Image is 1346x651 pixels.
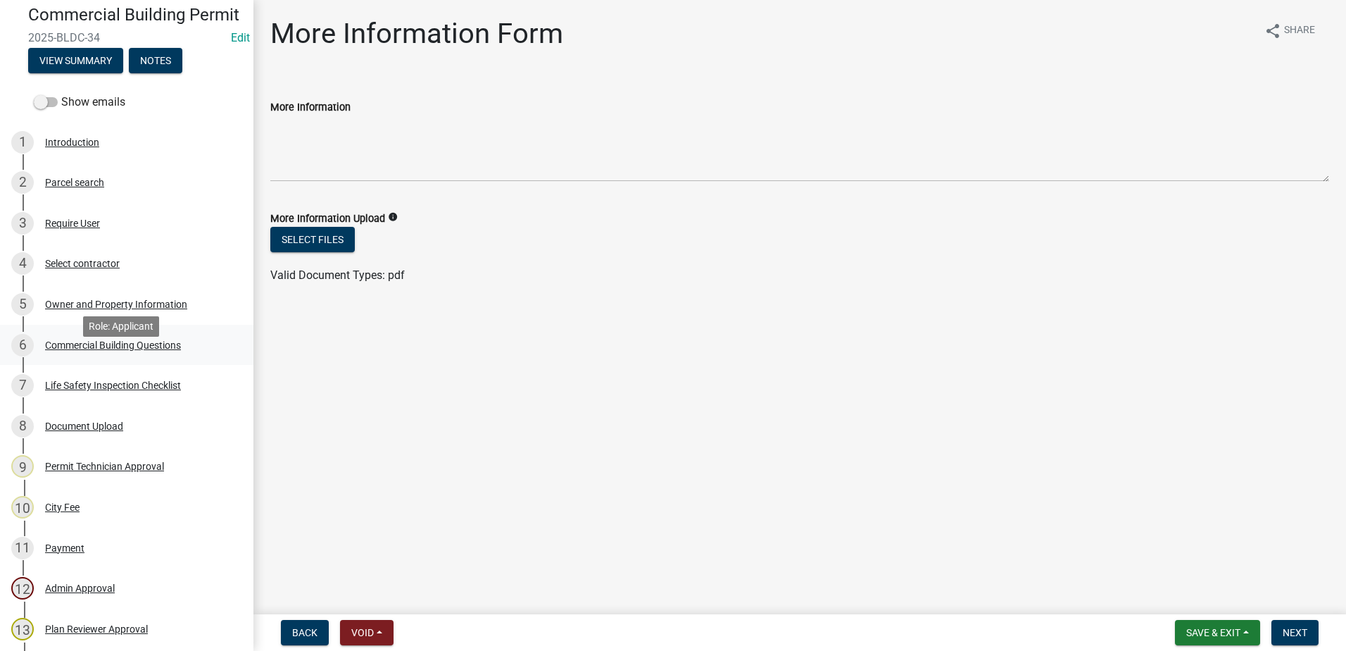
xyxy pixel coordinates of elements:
button: Void [340,620,394,645]
div: Commercial Building Questions [45,340,181,350]
div: 11 [11,537,34,559]
button: Notes [129,48,182,73]
div: Life Safety Inspection Checklist [45,380,181,390]
div: 12 [11,577,34,600]
div: 1 [11,131,34,154]
div: 9 [11,455,34,478]
a: Edit [231,31,250,44]
span: Next [1283,627,1307,638]
div: 8 [11,415,34,438]
button: Back [281,620,329,645]
div: 13 [11,618,34,640]
div: Role: Applicant [83,316,159,337]
div: City Fee [45,502,80,512]
wm-modal-confirm: Edit Application Number [231,31,250,44]
span: Save & Exit [1186,627,1240,638]
div: 2 [11,171,34,194]
div: Document Upload [45,421,123,431]
label: More Information Upload [270,214,385,224]
div: Plan Reviewer Approval [45,624,148,634]
div: 4 [11,252,34,275]
div: Parcel search [45,178,104,187]
label: Show emails [34,94,125,111]
div: 10 [11,496,34,519]
span: Void [351,627,374,638]
h4: Commercial Building Permit [28,5,242,25]
div: Permit Technician Approval [45,461,164,471]
div: Admin Approval [45,583,115,593]
span: Back [292,627,317,638]
button: shareShare [1253,17,1326,44]
i: share [1264,23,1281,39]
span: Valid Document Types: pdf [270,268,405,282]
div: Require User [45,218,100,228]
button: Next [1271,620,1319,645]
div: Select contractor [45,259,120,268]
button: Select files [270,227,355,252]
span: 2025-BLDC-34 [28,31,225,44]
label: More Information [270,103,351,113]
div: 5 [11,293,34,316]
h1: More Information Form [270,17,563,51]
div: Introduction [45,137,99,147]
div: 3 [11,212,34,235]
div: Payment [45,543,84,553]
wm-modal-confirm: Summary [28,56,123,67]
div: Owner and Property Information [45,299,187,309]
button: View Summary [28,48,123,73]
i: info [388,212,398,222]
div: 7 [11,374,34,397]
button: Save & Exit [1175,620,1260,645]
wm-modal-confirm: Notes [129,56,182,67]
div: 6 [11,334,34,356]
span: Share [1284,23,1315,39]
